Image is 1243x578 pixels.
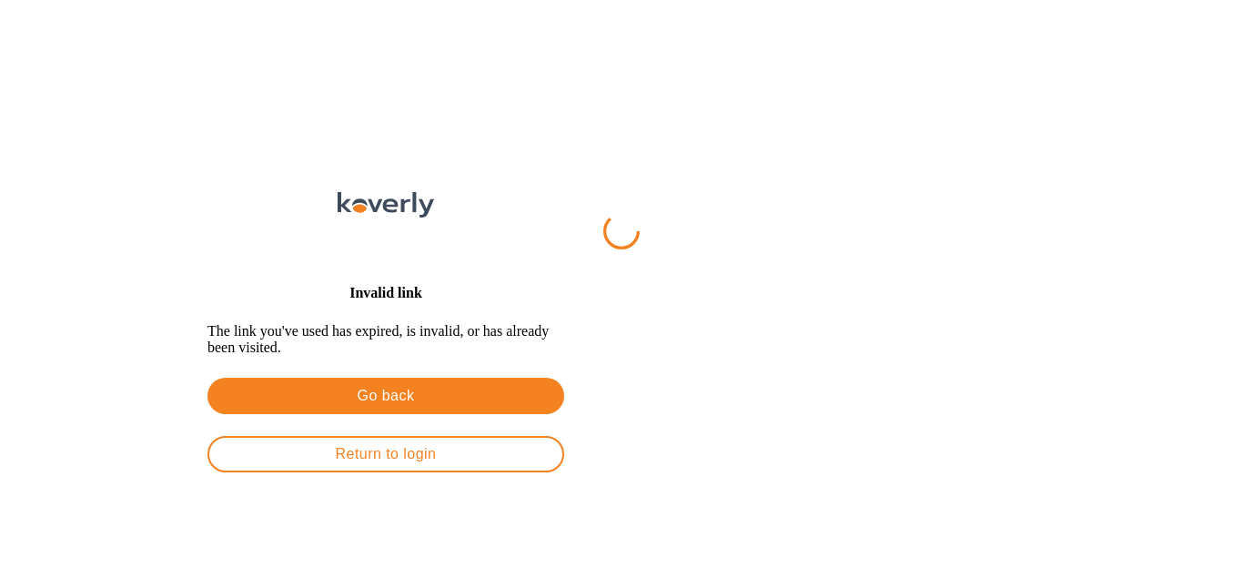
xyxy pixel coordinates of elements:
[224,443,548,465] span: Return to login
[338,192,434,218] img: Koverly
[222,385,550,407] span: Go back
[207,436,564,472] button: Return to login
[207,323,564,356] span: The link you've used has expired, is invalid, or has already been visited.
[207,378,564,414] button: Go back
[349,285,422,300] b: Invalid link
